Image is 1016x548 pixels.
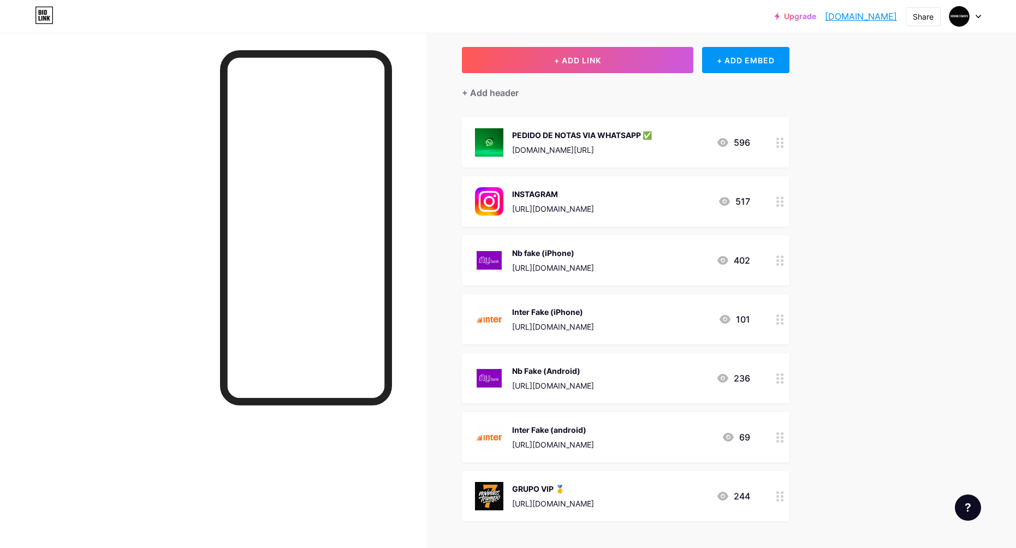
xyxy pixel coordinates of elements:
[718,195,750,208] div: 517
[512,424,594,436] div: Inter Fake (android)
[512,262,594,273] div: [URL][DOMAIN_NAME]
[722,431,750,444] div: 69
[462,47,694,73] button: + ADD LINK
[949,6,970,27] img: novindostrampo
[512,129,652,141] div: PEDIDO DE NOTAS VIA WHATSAPP ✅
[512,439,594,450] div: [URL][DOMAIN_NAME]
[825,10,897,23] a: [DOMAIN_NAME]
[512,498,594,509] div: [URL][DOMAIN_NAME]
[462,86,519,99] div: + Add header
[475,187,503,216] img: INSTAGRAM
[554,56,601,65] span: + ADD LINK
[716,372,750,385] div: 236
[702,47,789,73] div: + ADD EMBED
[512,188,594,200] div: INSTAGRAM
[512,483,594,495] div: GRUPO VIP 🥇
[475,128,503,157] img: PEDIDO DE NOTAS VIA WHATSAPP ✅
[475,364,503,392] img: Nb Fake (Android)
[716,490,750,503] div: 244
[913,11,934,22] div: Share
[475,246,503,275] img: Nb fake (iPhone)
[775,12,816,21] a: Upgrade
[475,482,503,510] img: GRUPO VIP 🥇
[512,203,594,215] div: [URL][DOMAIN_NAME]
[716,254,750,267] div: 402
[512,247,594,259] div: Nb fake (iPhone)
[512,144,652,156] div: [DOMAIN_NAME][URL]
[512,306,594,318] div: Inter Fake (iPhone)
[512,321,594,332] div: [URL][DOMAIN_NAME]
[512,365,594,377] div: Nb Fake (Android)
[475,305,503,333] img: Inter Fake (iPhone)
[718,313,750,326] div: 101
[512,380,594,391] div: [URL][DOMAIN_NAME]
[716,136,750,149] div: 596
[475,423,503,451] img: Inter Fake (android)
